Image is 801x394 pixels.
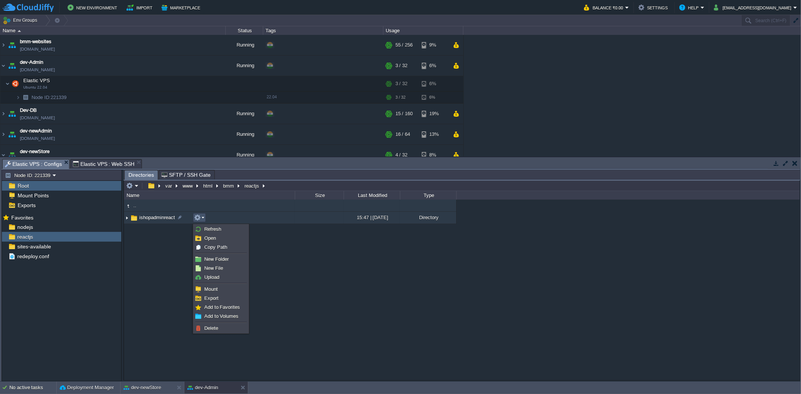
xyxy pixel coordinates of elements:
span: Add to Favorites [204,304,240,310]
a: Refresh [194,225,248,233]
input: Click to enter the path [124,180,800,191]
a: Mount Points [16,192,50,199]
span: dev-Admin [20,59,43,66]
a: reactjs [16,233,34,240]
div: 19% [422,104,446,124]
div: 4 / 32 [395,145,407,165]
a: Dev-DB [20,107,37,114]
span: Delete [204,325,218,331]
span: New Folder [204,256,229,262]
span: Node ID: [32,95,51,100]
div: 15 / 160 [395,104,413,124]
div: 16 / 64 [395,124,410,144]
button: dev-newStore [124,384,161,391]
span: Directories [128,170,154,180]
img: AMDAwAAAACH5BAEAAAAALAAAAAABAAEAAAICRAEAOw== [7,35,17,55]
img: AMDAwAAAACH5BAEAAAAALAAAAAABAAEAAAICRAEAOw== [0,56,6,76]
span: Upload [204,274,219,280]
span: New File [204,265,223,271]
a: Root [16,182,30,189]
img: AMDAwAAAACH5BAEAAAAALAAAAAABAAEAAAICRAEAOw== [0,35,6,55]
div: Running [226,124,263,144]
button: html [202,182,214,189]
a: nodejs [16,224,34,230]
button: [EMAIL_ADDRESS][DOMAIN_NAME] [714,3,793,12]
img: AMDAwAAAACH5BAEAAAAALAAAAAABAAEAAAICRAEAOw== [0,104,6,124]
div: Status [226,26,263,35]
div: Type [401,191,456,200]
img: AMDAwAAAACH5BAEAAAAALAAAAAABAAEAAAICRAEAOw== [0,124,6,144]
span: [DOMAIN_NAME] [20,45,55,53]
span: [DOMAIN_NAME] [20,135,55,142]
div: Name [1,26,225,35]
img: AMDAwAAAACH5BAEAAAAALAAAAAABAAEAAAICRAEAOw== [20,92,31,103]
span: 221339 [31,94,68,101]
a: Open [194,234,248,242]
span: [DOMAIN_NAME] [20,66,55,74]
button: Env Groups [3,15,40,26]
a: New Folder [194,255,248,263]
a: Delete [194,324,248,332]
span: Ubuntu 22.04 [23,85,47,90]
button: Balance ₹0.00 [584,3,625,12]
button: var [164,182,174,189]
button: Node ID: 221339 [5,172,53,179]
div: Directory [400,212,456,223]
div: Usage [384,26,463,35]
span: Elastic VPS : Configs [5,159,62,169]
img: AMDAwAAAACH5BAEAAAAALAAAAAABAAEAAAICRAEAOw== [5,76,10,91]
div: 9% [422,35,446,55]
div: Running [226,145,263,165]
div: 15:47 | [DATE] [344,212,400,223]
a: Node ID:221339 [31,94,68,101]
div: Size [296,191,344,200]
button: Import [127,3,155,12]
img: AMDAwAAAACH5BAEAAAAALAAAAAABAAEAAAICRAEAOw== [10,76,21,91]
button: Marketplace [161,3,202,12]
button: Settings [638,3,670,12]
span: 22.04 [267,95,277,99]
div: Tags [264,26,383,35]
span: redeploy.conf [16,253,50,260]
div: 6% [422,76,446,91]
a: dev-newAdmin [20,127,52,135]
span: ishopadminreact [138,214,176,221]
a: Export [194,294,248,302]
a: New File [194,264,248,272]
a: Elastic VPSUbuntu 22.04 [23,78,51,83]
div: 3 / 32 [395,92,406,103]
img: AMDAwAAAACH5BAEAAAAALAAAAAABAAEAAAICRAEAOw== [7,56,17,76]
a: .. [132,202,137,209]
a: Upload [194,273,248,281]
div: 55 / 256 [395,35,413,55]
div: Running [226,104,263,124]
span: [DOMAIN_NAME] [20,114,55,122]
a: Favorites [10,215,35,221]
a: Mount [194,285,248,293]
div: No active tasks [9,382,56,394]
a: sites-available [16,243,52,250]
button: New Environment [68,3,119,12]
a: dev-newStore [20,148,50,155]
a: Exports [16,202,37,209]
img: AMDAwAAAACH5BAEAAAAALAAAAAABAAEAAAICRAEAOw== [18,30,21,32]
div: 3 / 32 [395,76,407,91]
img: AMDAwAAAACH5BAEAAAAALAAAAAABAAEAAAICRAEAOw== [124,202,132,210]
a: Add to Volumes [194,312,248,320]
button: reactjs [243,182,261,189]
div: 3 / 32 [395,56,407,76]
img: CloudJiffy [3,3,54,12]
span: Elastic VPS : Web SSH [73,159,135,168]
span: Add to Volumes [204,313,238,319]
img: AMDAwAAAACH5BAEAAAAALAAAAAABAAEAAAICRAEAOw== [7,104,17,124]
img: AMDAwAAAACH5BAEAAAAALAAAAAABAAEAAAICRAEAOw== [130,214,138,222]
